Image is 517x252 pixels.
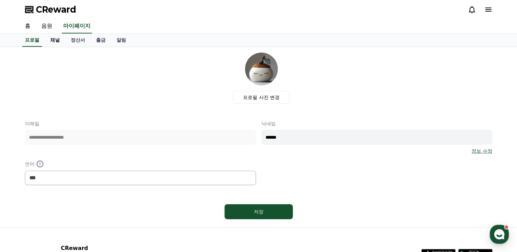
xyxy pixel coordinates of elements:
div: 저장 [238,208,279,215]
img: profile_image [245,53,278,85]
span: CReward [36,4,76,15]
a: 채널 [45,34,65,47]
a: CReward [25,4,76,15]
button: 저장 [225,204,293,219]
span: 홈 [22,206,26,211]
a: 음원 [36,19,58,33]
a: 알림 [111,34,132,47]
a: 정보 수정 [472,148,492,154]
p: 이메일 [25,120,256,127]
a: 대화 [45,195,88,212]
span: 설정 [106,206,114,211]
a: 마이페이지 [62,19,92,33]
a: 설정 [88,195,131,212]
a: 프로필 [22,34,42,47]
a: 홈 [19,19,36,33]
a: 출금 [91,34,111,47]
a: 정산서 [65,34,91,47]
span: 대화 [63,206,71,211]
a: 홈 [2,195,45,212]
label: 프로필 사진 변경 [233,91,289,104]
p: 닉네임 [261,120,492,127]
p: 언어 [25,160,256,168]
